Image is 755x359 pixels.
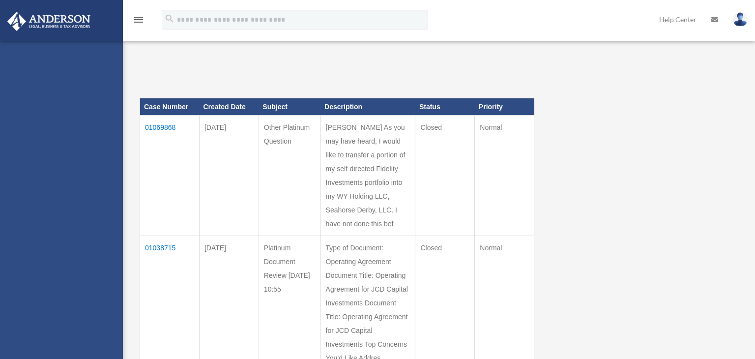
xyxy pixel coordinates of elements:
td: Normal [475,115,534,236]
img: Anderson Advisors Platinum Portal [4,12,93,31]
th: Status [415,98,475,115]
th: Description [320,98,415,115]
th: Priority [475,98,534,115]
td: 01069868 [140,115,200,236]
th: Case Number [140,98,200,115]
i: search [164,13,175,24]
a: menu [133,17,145,26]
th: Subject [259,98,320,115]
i: menu [133,14,145,26]
img: User Pic [733,12,748,27]
td: [DATE] [199,115,259,236]
td: Other Platinum Question [259,115,320,236]
td: Closed [415,115,475,236]
th: Created Date [199,98,259,115]
td: [PERSON_NAME] As you may have heard, I would like to transfer a portion of my self-directed Fidel... [320,115,415,236]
